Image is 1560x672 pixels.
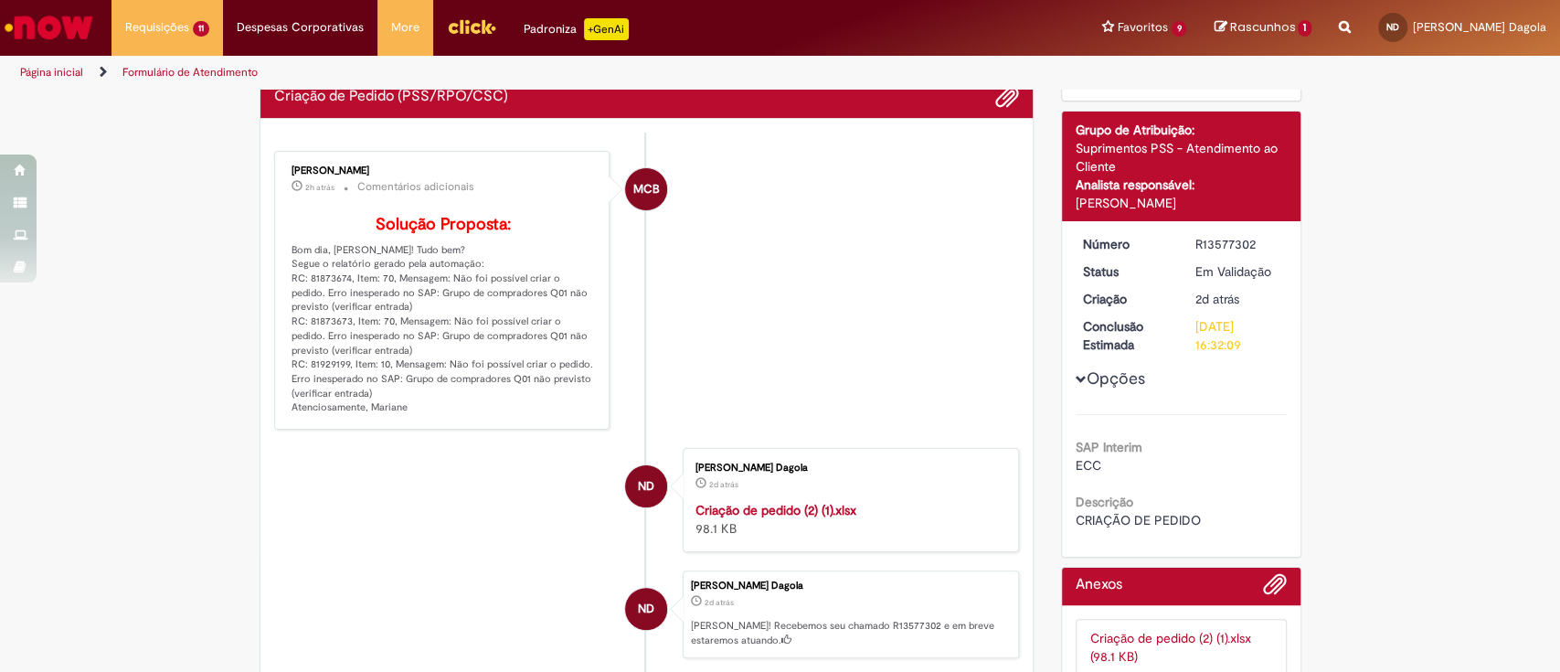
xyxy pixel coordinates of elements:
small: Comentários adicionais [357,179,474,195]
span: ND [1386,21,1399,33]
div: Suprimentos PSS - Atendimento ao Cliente [1076,139,1287,176]
div: [PERSON_NAME] [1076,194,1287,212]
h2: Anexos [1076,577,1122,593]
a: Página inicial [20,65,83,80]
span: 1 [1298,20,1311,37]
div: [DATE] 16:32:09 [1195,317,1280,354]
dt: Conclusão Estimada [1069,317,1182,354]
div: 98.1 KB [695,501,1000,538]
span: ECC [1076,457,1101,474]
b: Descrição [1076,494,1133,510]
b: SAP Interim [1076,439,1142,455]
span: MCB [633,167,660,211]
div: [PERSON_NAME] Dagola [695,463,1000,474]
div: [PERSON_NAME] [292,165,596,176]
div: Nathalia Squarca Dagola [625,465,667,507]
span: 2d atrás [1195,291,1239,307]
span: More [391,18,419,37]
span: 2d atrás [705,597,734,608]
p: Bom dia, [PERSON_NAME]! Tudo bem? Segue o relatório gerado pela automação: RC: 81873674, Item: 70... [292,216,596,415]
span: 9 [1172,21,1187,37]
div: 29/09/2025 14:32:05 [1195,290,1280,308]
dt: Status [1069,262,1182,281]
div: [PERSON_NAME] Dagola [691,581,1009,592]
dt: Número [1069,235,1182,253]
span: [PERSON_NAME] Dagola [1413,19,1546,35]
div: Grupo de Atribuição: [1076,121,1287,139]
p: +GenAi [584,18,629,40]
span: Favoritos [1118,18,1168,37]
li: Nathalia Squarca Dagola [274,571,1020,658]
b: Solução Proposta: [376,214,511,235]
p: [PERSON_NAME]! Recebemos seu chamado R13577302 e em breve estaremos atuando. [691,619,1009,647]
time: 01/10/2025 09:38:02 [305,182,334,193]
div: Mariane Cega Bianchessi [625,168,667,210]
img: ServiceNow [2,9,96,46]
a: Formulário de Atendimento [122,65,258,80]
span: ND [638,587,654,631]
time: 29/09/2025 14:32:05 [1195,291,1239,307]
div: Analista responsável: [1076,176,1287,194]
dt: Criação [1069,290,1182,308]
ul: Trilhas de página [14,56,1026,90]
button: Adicionar anexos [1263,572,1287,605]
span: 11 [193,21,209,37]
time: 29/09/2025 14:32:05 [705,597,734,608]
h2: Criação de Pedido (PSS/RPO/CSC) Histórico de tíquete [274,89,508,105]
div: Nathalia Squarca Dagola [625,588,667,630]
span: Rascunhos [1229,18,1295,36]
div: Em Validação [1195,262,1280,281]
span: CRIAÇÃO DE PEDIDO [1076,512,1201,528]
a: Criação de pedido (2) (1).xlsx [695,502,856,518]
span: Requisições [125,18,189,37]
div: Padroniza [524,18,629,40]
span: 2d atrás [709,479,738,490]
div: R13577302 [1195,235,1280,253]
time: 29/09/2025 14:31:59 [709,479,738,490]
a: Rascunhos [1214,19,1311,37]
button: Adicionar anexos [995,85,1019,109]
img: click_logo_yellow_360x200.png [447,13,496,40]
span: ND [638,464,654,508]
span: 2h atrás [305,182,334,193]
span: Despesas Corporativas [237,18,364,37]
a: Criação de pedido (2) (1).xlsx (98.1 KB) [1090,630,1251,665]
